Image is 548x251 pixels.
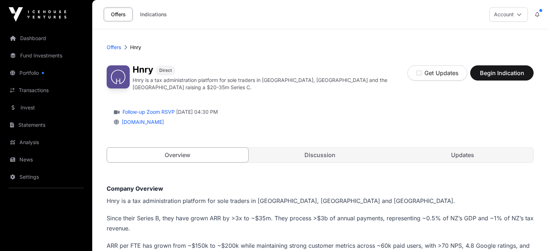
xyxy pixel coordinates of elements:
[470,65,534,81] button: Begin Indication
[130,44,141,51] p: Hnry
[107,65,130,88] img: Hnry
[470,73,534,80] a: Begin Indication
[176,108,218,116] span: [DATE] 04:30 PM
[6,152,86,168] a: News
[6,30,86,46] a: Dashboard
[119,119,164,125] a: [DOMAIN_NAME]
[6,169,86,185] a: Settings
[6,82,86,98] a: Transactions
[135,8,171,21] a: Indications
[479,69,525,77] span: Begin Indication
[6,100,86,116] a: Invest
[107,44,121,51] a: Offers
[121,108,175,116] a: Follow-up Zoom RSVP
[250,148,391,162] a: Discussion
[107,196,534,206] p: Hnry is a tax administration platform for sole traders in [GEOGRAPHIC_DATA], [GEOGRAPHIC_DATA] an...
[159,68,172,73] span: Direct
[6,117,86,133] a: Statements
[6,65,86,81] a: Portfolio
[6,48,86,64] a: Fund Investments
[107,213,534,233] p: Since their Series B, they have grown ARR by >3x to ~$35m. They process >$3b of annual payments, ...
[107,147,249,163] a: Overview
[392,148,533,162] a: Updates
[107,185,163,192] strong: Company Overview
[489,7,528,22] button: Account
[104,8,133,21] a: Offers
[6,134,86,150] a: Analysis
[107,148,533,162] nav: Tabs
[9,7,66,22] img: Icehouse Ventures Logo
[407,65,467,81] button: Get Updates
[133,77,407,91] p: Hnry is a tax administration platform for sole traders in [GEOGRAPHIC_DATA], [GEOGRAPHIC_DATA] an...
[133,65,153,75] h1: Hnry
